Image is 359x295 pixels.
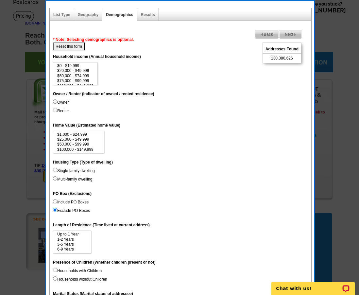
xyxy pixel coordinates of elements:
[57,232,88,237] option: Up to 1 Year
[53,208,57,212] input: Exclude PO Boxes
[57,142,101,147] option: $50,000 - $99,999
[261,33,264,36] img: button-prev-arrow-gray.png
[53,176,57,181] input: Multi-family dwelling
[57,152,101,157] option: $150,000 - $199,999
[57,63,94,68] option: $0 - $19,999
[57,132,101,137] option: $1,000 - $24,999
[106,12,133,17] a: Demographics
[53,159,113,165] label: Housing Type (Type of dwelling)
[78,12,98,17] a: Geography
[57,74,94,78] option: $50,000 - $74,999
[57,242,88,247] option: 3-5 Years
[53,54,141,60] label: Household income (Annual household income)
[57,252,88,257] option: 10-14 Years
[53,43,85,50] button: Reset this form
[53,268,57,272] input: Households with Children
[57,84,94,89] option: $100,000 - $149,999
[53,222,150,228] label: Length of Residence (Time lived at current address)
[255,30,279,39] a: Back
[57,147,101,152] option: $100,000 - $149,999
[279,30,302,38] span: Next
[57,237,88,242] option: 1-2 Years
[53,276,107,282] label: Households without Children
[57,78,94,83] option: $75,000 - $99,999
[53,199,57,203] input: Include PO Boxes
[57,247,88,252] option: 6-9 Years
[279,30,302,39] a: Next
[255,30,279,38] span: Back
[53,199,89,205] label: Include PO Boxes
[57,68,94,73] option: $20,000 - $49,999
[53,37,134,42] span: * Note: Selecting demographics is optional.
[53,191,92,197] label: PO Box (Exclusions)
[53,176,92,182] label: Multi-family dwelling
[57,137,101,142] option: $25,000 - $49,999
[53,276,57,281] input: Households without Children
[293,33,296,36] img: button-next-arrow-gray.png
[53,122,120,128] label: Home Value (Estimated home value)
[141,12,155,17] a: Results
[53,99,69,105] label: Owner
[53,108,57,112] input: Renter
[53,268,102,274] label: Households with Children
[53,168,57,172] input: Single family dwelling
[53,99,57,104] input: Owner
[53,259,155,265] label: Presence of Children (Whether children present or not)
[267,274,359,295] iframe: LiveChat chat widget
[263,45,301,54] span: Addresses Found
[53,91,154,97] label: Owner / Renter (Indicator of owned / rented residence)
[53,208,90,214] label: Exclude PO Boxes
[53,108,69,114] label: Renter
[53,168,95,174] label: Single family dwelling
[271,55,293,61] span: 130,386,626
